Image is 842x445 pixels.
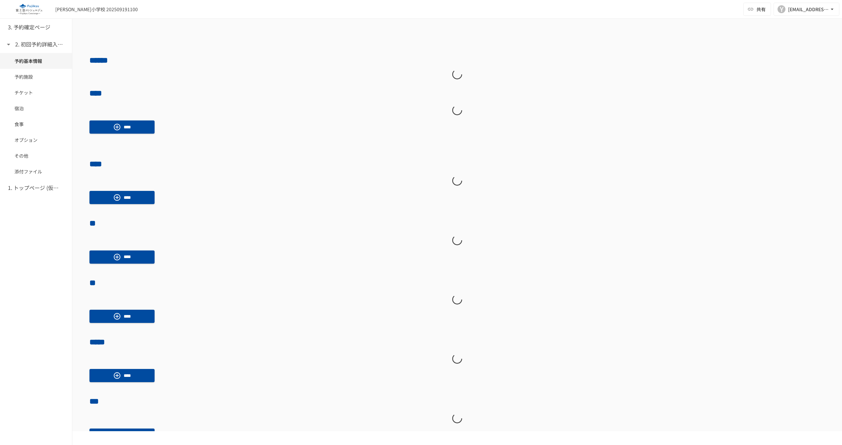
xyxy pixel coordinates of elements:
div: [PERSON_NAME]小学校 202509191100 [55,6,138,13]
h6: 2. 初回予約詳細入力ページ [15,40,68,49]
button: Y[EMAIL_ADDRESS][DOMAIN_NAME] [774,3,839,16]
div: Y [778,5,785,13]
span: 食事 [14,120,58,128]
span: チケット [14,89,58,96]
span: 宿泊 [14,105,58,112]
span: 予約基本情報 [14,57,58,65]
span: オプション [14,136,58,144]
img: eQeGXtYPV2fEKIA3pizDiVdzO5gJTl2ahLbsPaD2E4R [8,4,50,14]
h6: 3. 予約確定ページ [8,23,50,32]
h6: 1. トップページ (仮予約一覧) [8,184,61,192]
span: その他 [14,152,58,159]
span: 添付ファイル [14,168,58,175]
span: 予約施設 [14,73,58,80]
span: 共有 [756,6,766,13]
button: 共有 [743,3,771,16]
div: [EMAIL_ADDRESS][DOMAIN_NAME] [788,5,829,13]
